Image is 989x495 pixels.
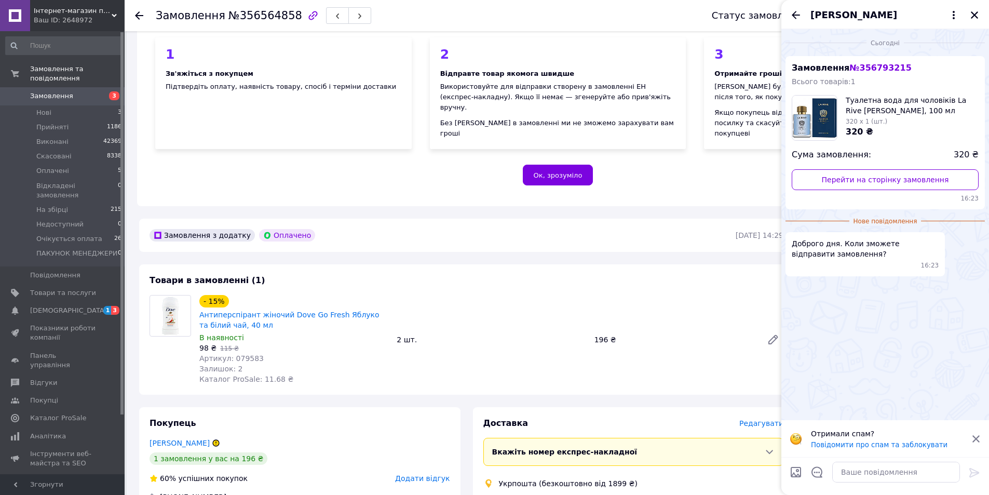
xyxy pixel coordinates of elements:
[118,220,121,229] span: 0
[968,9,981,21] button: Закрити
[440,82,676,113] div: Використовуйте для відправки створену в замовленні ЕН (експрес-накладну). Якщо її немає — згенеру...
[199,311,380,329] a: Антиперспірант жіночий Dove Go Fresh Яблуко та білий чай, 40 мл
[714,48,950,61] div: 3
[492,448,638,456] span: Вкажіть номер експрес-накладної
[36,205,68,215] span: На збірці
[30,288,96,298] span: Товари та послуги
[30,91,73,101] span: Замовлення
[36,249,118,258] span: ПАКУНОК МЕНЕДЖЕРИ
[34,16,125,25] div: Ваш ID: 2648972
[866,39,904,48] span: Сьогодні
[199,295,229,307] div: - 15%
[199,365,243,373] span: Залишок: 2
[30,413,86,423] span: Каталог ProSale
[846,118,887,125] span: 320 x 1 (шт.)
[166,70,253,77] b: Зв'яжіться з покупцем
[763,329,783,350] a: Редагувати
[36,234,102,244] span: Очікується оплата
[440,48,676,61] div: 2
[118,166,121,176] span: 5
[792,77,856,86] span: Всього товарів: 1
[790,9,802,21] button: Назад
[30,324,96,342] span: Показники роботи компанії
[846,127,873,137] span: 320 ₴
[590,332,758,347] div: 196 ₴
[156,9,225,22] span: Замовлення
[811,429,965,439] p: Отримали спам?
[36,220,84,229] span: Недоступний
[792,96,837,140] img: 4872568213_w160_h160_tualetna-voda-dlya.jpg
[739,419,783,427] span: Редагувати
[107,123,121,132] span: 1186
[714,108,950,139] div: Якщо покупець відмовиться від замовлення — відкличте посилку та скасуйте замовлення, щоб гроші по...
[199,354,264,363] span: Артикул: 079583
[36,181,118,200] span: Відкладені замовлення
[36,166,69,176] span: Оплачені
[220,345,239,352] span: 115 ₴
[30,378,57,387] span: Відгуки
[199,333,244,342] span: В наявності
[810,8,960,22] button: [PERSON_NAME]
[36,123,69,132] span: Прийняті
[810,8,897,22] span: [PERSON_NAME]
[534,171,582,179] span: Ок, зрозуміло
[150,296,191,336] img: Антиперспірант жіночий Dove Go Fresh Яблуко та білий чай, 40 мл
[736,231,783,239] time: [DATE] 14:29
[150,439,210,447] a: [PERSON_NAME]
[160,474,176,483] span: 60%
[109,91,119,100] span: 3
[483,418,529,428] span: Доставка
[150,473,248,484] div: успішних покупок
[34,6,112,16] span: Інтернет-магазин підгузників та побутової хімії VIKI Home
[714,70,782,77] b: Отримайте гроші
[30,271,80,280] span: Повідомлення
[523,165,593,185] button: Ок, зрозуміло
[118,181,121,200] span: 0
[846,95,979,116] span: Туалетна вода для чоловіків La Rive [PERSON_NAME], 100 мл
[107,152,121,161] span: 8338
[849,217,922,226] span: Нове повідомлення
[166,82,401,92] div: Підтвердіть оплату, наявність товару, спосіб і терміни доставки
[111,205,121,215] span: 215
[118,108,121,117] span: 3
[228,9,302,22] span: №356564858
[30,432,66,441] span: Аналітика
[921,261,939,270] span: 16:23 12.08.2025
[166,48,401,61] div: 1
[118,249,121,258] span: 0
[810,465,824,479] button: Відкрити шаблони відповідей
[440,118,676,139] div: Без [PERSON_NAME] в замовленні ми не зможемо зарахувати вам гроші
[36,108,51,117] span: Нові
[954,149,979,161] span: 320 ₴
[135,10,143,21] div: Повернутися назад
[792,238,939,259] span: Доброго дня. Коли зможете відправити замовлення?
[114,234,121,244] span: 26
[792,169,979,190] a: Перейти на сторінку замовлення
[150,452,267,465] div: 1 замовлення у вас на 196 ₴
[30,449,96,468] span: Інструменти веб-майстра та SEO
[150,229,255,242] div: Замовлення з додатку
[714,82,950,102] div: [PERSON_NAME] будуть переведені на ваш рахунок за 24 години після того, як покупець забере своє з...
[30,351,96,370] span: Панель управління
[792,149,871,161] span: Сума замовлення:
[199,375,293,383] span: Каталог ProSale: 11.68 ₴
[30,64,125,83] span: Замовлення та повідомлення
[36,152,72,161] span: Скасовані
[811,441,947,449] button: Повідомити про спам та заблокувати
[259,229,315,242] div: Оплачено
[30,396,58,405] span: Покупці
[790,433,802,445] img: :face_with_monocle:
[150,418,196,428] span: Покупець
[5,36,123,55] input: Пошук
[712,10,807,21] div: Статус замовлення
[103,137,121,146] span: 42369
[36,137,69,146] span: Виконані
[785,37,985,48] div: 12.08.2025
[103,306,112,315] span: 1
[496,478,640,489] div: Укрпошта (безкоштовно від 1899 ₴)
[792,194,979,203] span: 16:23 12.08.2025
[111,306,119,315] span: 3
[199,344,216,352] span: 98 ₴
[440,70,574,77] b: Відправте товар якомога швидше
[392,332,590,347] div: 2 шт.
